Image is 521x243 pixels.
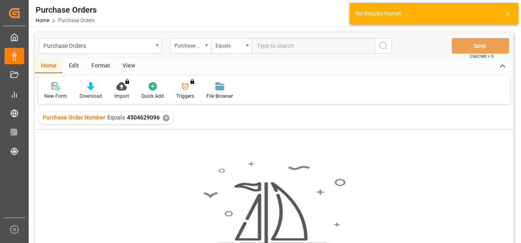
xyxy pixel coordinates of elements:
[252,38,375,54] input: Type to search
[170,38,211,54] button: open menu
[127,114,160,121] span: 4504629096
[141,92,164,100] div: Quick Add
[36,18,49,23] a: Home
[85,59,116,73] div: Format
[39,38,162,54] button: open menu
[163,115,170,122] div: ✕
[174,40,202,49] div: Purchase Order Number
[35,59,63,73] div: Home
[63,59,85,73] div: Edit
[43,114,105,121] span: Purchase Order Number
[215,40,243,49] div: Equals
[79,92,102,100] div: Download
[375,38,392,54] button: search button
[356,9,496,18] div: No Results found!
[44,92,67,100] div: New Form
[43,40,153,50] div: Purchase Orders
[470,53,494,59] span: Ctrl/CMD + S
[206,92,233,100] div: File Browser
[36,4,97,16] div: Purchase Orders
[452,38,509,54] button: Save
[211,38,252,54] button: open menu
[107,114,125,121] span: Equals
[116,59,141,73] div: View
